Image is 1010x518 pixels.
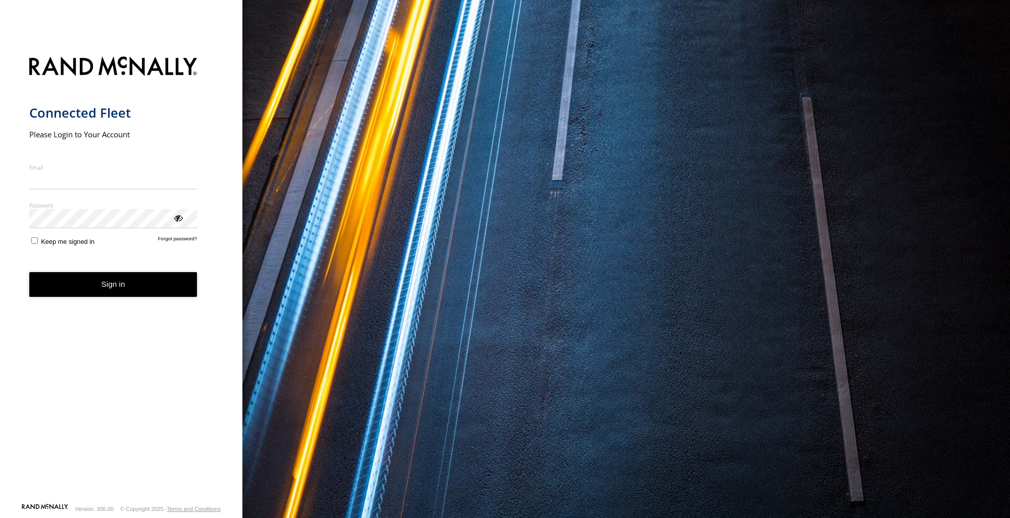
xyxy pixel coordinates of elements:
[173,213,183,223] div: ViewPassword
[29,164,197,171] label: Email
[29,129,197,139] h2: Please Login to Your Account
[29,201,197,209] label: Password
[29,105,197,121] h1: Connected Fleet
[29,55,197,80] img: Rand McNally
[31,237,38,244] input: Keep me signed in
[167,506,221,512] a: Terms and Conditions
[29,50,214,503] form: main
[158,236,197,245] a: Forgot password?
[75,506,114,512] div: Version: 306.00
[29,272,197,297] button: Sign in
[41,238,94,245] span: Keep me signed in
[120,506,221,512] div: © Copyright 2025 -
[22,504,68,514] a: Visit our Website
